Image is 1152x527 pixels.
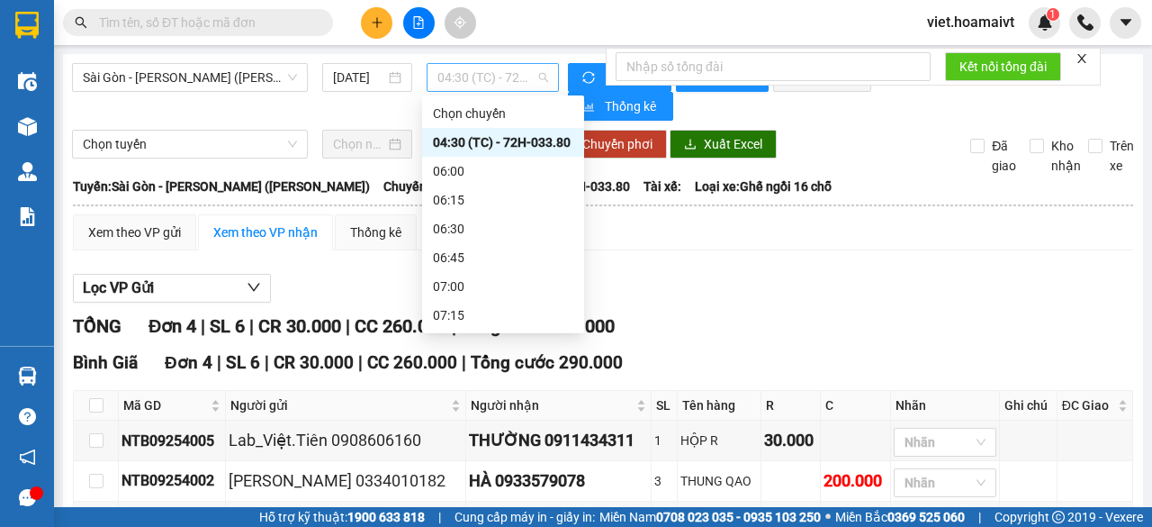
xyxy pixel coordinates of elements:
span: caret-down [1118,14,1134,31]
img: warehouse-icon [18,72,37,91]
div: Xem theo VP nhận [213,223,318,242]
input: Tìm tên, số ĐT hoặc mã đơn [99,13,311,32]
span: | [249,315,254,337]
span: question-circle [19,408,36,425]
strong: 0708 023 035 - 0935 103 250 [656,510,821,524]
button: Chuyển phơi [568,130,667,159]
button: plus [361,7,392,39]
button: caret-down [1110,7,1141,39]
div: 07:15 [433,305,573,325]
span: CC 260.000 [355,315,447,337]
input: Chọn ngày [333,134,385,154]
th: SL [652,391,678,421]
span: bar-chart [582,100,598,114]
b: Tuyến: Sài Gòn - [PERSON_NAME] ([PERSON_NAME]) [73,179,370,194]
span: search [75,16,87,29]
th: Tên hàng [678,391,761,421]
span: Chuyến: (04:30 [DATE]) [383,177,515,196]
strong: 0369 525 060 [887,510,965,524]
img: logo-vxr [15,12,39,39]
img: solution-icon [18,207,37,226]
div: NTB09254002 [121,469,222,492]
div: 06:30 [433,219,573,239]
span: CC 260.000 [367,352,457,373]
span: SL 6 [210,315,245,337]
span: aim [454,16,466,29]
span: Đã giao [985,136,1023,176]
div: NTB09254005 [121,430,222,452]
span: | [462,352,466,373]
img: phone-icon [1077,14,1093,31]
span: Thống kê [605,96,659,116]
span: ⚪️ [825,513,831,521]
div: Xem theo VP gửi [88,223,181,242]
span: ĐC Giao [1062,395,1114,415]
span: message [19,489,36,506]
div: 07:00 [433,277,573,296]
div: Chọn chuyến [422,99,584,128]
span: TỔNG [73,315,121,337]
span: Lọc VP Gửi [83,277,154,299]
div: 1 [654,431,674,450]
div: HỘP R [680,431,758,450]
input: 15/09/2025 [333,68,385,87]
span: viet.hoamaivt [913,11,1029,33]
span: Xuất Excel [704,134,762,154]
span: plus [371,16,383,29]
span: copyright [1052,511,1065,523]
button: downloadXuất Excel [670,130,777,159]
th: C [821,391,891,421]
span: SL 6 [226,352,260,373]
span: close [1075,52,1088,65]
img: warehouse-icon [18,367,37,386]
span: Người nhận [471,395,633,415]
span: | [265,352,269,373]
strong: 1900 633 818 [347,510,425,524]
div: 06:15 [433,190,573,210]
span: CR 30.000 [258,315,341,337]
span: file-add [412,16,425,29]
button: bar-chartThống kê [568,92,673,121]
button: syncLàm mới [568,63,671,92]
div: [PERSON_NAME] 0334010182 [229,468,463,494]
button: Lọc VP Gửi [73,274,271,303]
div: 3 [654,471,674,491]
span: CR 30.000 [274,352,354,373]
div: 04:30 (TC) - 72H-033.80 [433,132,573,152]
span: sync [582,71,598,86]
div: THUNG QAO [680,471,758,491]
span: down [247,280,261,295]
span: Loại xe: Ghế ngồi 16 chỗ [695,177,832,196]
img: icon-new-feature [1037,14,1053,31]
div: 06:45 [433,248,573,268]
span: Kho nhận [1044,136,1088,176]
td: NTB09254002 [119,461,226,502]
span: Tổng cước 290.000 [471,352,623,373]
div: Lab_Việt.Tiên 0908606160 [229,428,463,453]
span: Bình Giã [73,352,138,373]
button: aim [445,7,476,39]
span: Mã GD [123,395,207,415]
span: | [201,315,205,337]
span: Đơn 4 [148,315,196,337]
span: Người gửi [230,395,447,415]
span: Cung cấp máy in - giấy in: [454,507,595,527]
img: warehouse-icon [18,117,37,136]
div: Thống kê [350,223,401,242]
button: Kết nối tổng đài [945,52,1061,81]
span: | [978,507,981,527]
span: | [438,507,441,527]
th: Ghi chú [1000,391,1057,421]
div: 06:00 [433,161,573,181]
span: download [684,138,697,152]
span: Chọn tuyến [83,131,297,158]
img: warehouse-icon [18,162,37,181]
span: Trên xe [1102,136,1141,176]
div: THƯỜNG 0911434311 [469,428,648,453]
span: Miền Nam [599,507,821,527]
span: | [346,315,350,337]
input: Nhập số tổng đài [616,52,931,81]
div: Chọn chuyến [433,104,573,123]
span: 04:30 (TC) - 72H-033.80 [437,64,547,91]
div: 200.000 [823,468,887,494]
